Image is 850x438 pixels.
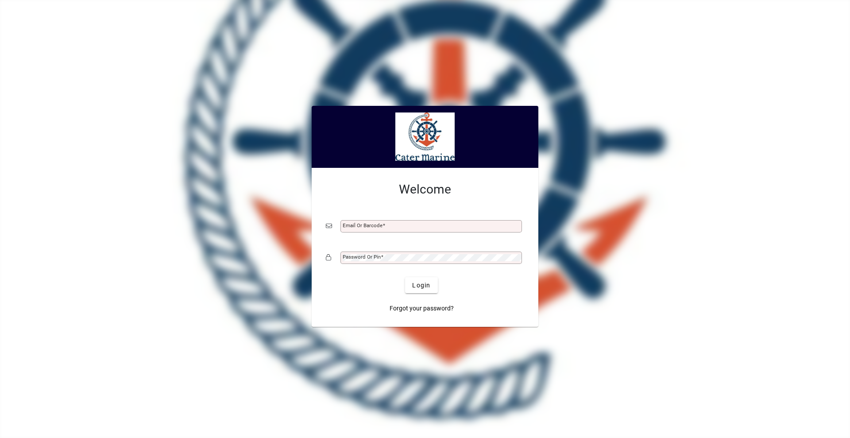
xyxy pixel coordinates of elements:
[343,254,381,260] mat-label: Password or Pin
[390,304,454,313] span: Forgot your password?
[326,182,524,197] h2: Welcome
[412,281,430,290] span: Login
[386,300,457,316] a: Forgot your password?
[343,222,382,229] mat-label: Email or Barcode
[405,277,437,293] button: Login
